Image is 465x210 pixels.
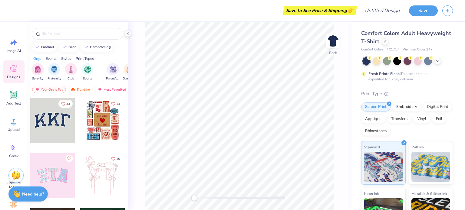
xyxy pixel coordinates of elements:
img: Standard [364,152,403,182]
button: Like [108,155,123,163]
div: homecoming [90,45,111,49]
button: bear [59,43,78,52]
img: most_fav.gif [97,87,102,92]
span: Sorority [32,76,43,81]
button: Like [58,100,73,108]
div: Styles [61,56,71,61]
button: filter button [31,63,44,81]
div: Screen Print [361,102,391,111]
div: This color can be expedited for 5 day delivery. [368,71,443,82]
img: Game Day Image [126,66,133,73]
span: 14 [116,102,120,105]
div: filter for Parent's Weekend [106,63,120,81]
div: Foil [432,115,446,124]
div: filter for Game Day [123,63,137,81]
span: Game Day [123,76,137,81]
div: Print Type [361,90,453,97]
span: Image AI [7,48,21,53]
button: football [32,43,57,52]
span: Standard [364,144,380,150]
span: Club [68,76,74,81]
button: Like [108,100,123,108]
div: Embroidery [392,102,421,111]
span: 15 [116,157,120,160]
div: football [41,45,54,49]
div: Back [329,50,337,56]
div: Transfers [387,115,411,124]
span: Parent's Weekend [106,76,120,81]
div: Rhinestones [361,127,391,136]
div: bear [68,45,76,49]
span: Upload [8,127,20,132]
button: Save [409,5,438,16]
img: Sports Image [84,66,91,73]
span: Sports [83,76,92,81]
button: filter button [81,63,94,81]
button: homecoming [81,43,114,52]
span: Greek [9,153,18,158]
span: Designs [7,75,20,79]
div: Events [46,56,57,61]
span: Add Text [6,101,21,106]
button: filter button [65,63,77,81]
button: filter button [123,63,137,81]
img: Parent's Weekend Image [110,66,117,73]
img: Fraternity Image [51,66,58,73]
span: Neon Ink [364,190,379,197]
span: 👉 [347,7,354,14]
strong: Fresh Prints Flash: [368,71,401,76]
span: Comfort Colors Adult Heavyweight T-Shirt [361,30,451,45]
span: Fraternity [48,76,61,81]
img: trending.gif [71,87,75,92]
span: Clipart & logos [4,180,24,189]
div: filter for Sorority [31,63,44,81]
span: 33 [66,102,70,105]
button: filter button [48,63,61,81]
img: most_fav.gif [35,87,40,92]
div: Trending [68,86,93,93]
button: Like [66,155,73,162]
div: filter for Club [65,63,77,81]
img: Back [327,35,339,47]
span: Minimum Order: 24 + [402,47,433,52]
span: Metallic & Glitter Ink [411,190,447,197]
img: trend_line.gif [35,45,40,49]
div: Print Types [76,56,94,61]
div: filter for Sports [81,63,94,81]
img: Club Image [68,66,74,73]
span: # C1717 [387,47,399,52]
img: Sorority Image [34,66,41,73]
div: filter for Fraternity [48,63,61,81]
div: Save to See Price & Shipping [284,6,355,15]
span: Puff Ink [411,144,424,150]
span: Comfort Colors [361,47,384,52]
div: Accessibility label [191,195,197,201]
div: Applique [361,115,385,124]
div: Orgs [33,56,41,61]
img: trend_line.gif [62,45,67,49]
div: Digital Print [423,102,452,111]
div: Most Favorited [95,86,129,93]
div: Your Org's Fav [32,86,66,93]
img: trend_line.gif [84,45,89,49]
input: Try "Alpha" [42,31,119,37]
div: Vinyl [413,115,430,124]
img: Puff Ink [411,152,450,182]
strong: Need help? [22,191,44,197]
button: filter button [106,63,120,81]
input: Untitled Design [360,5,404,17]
